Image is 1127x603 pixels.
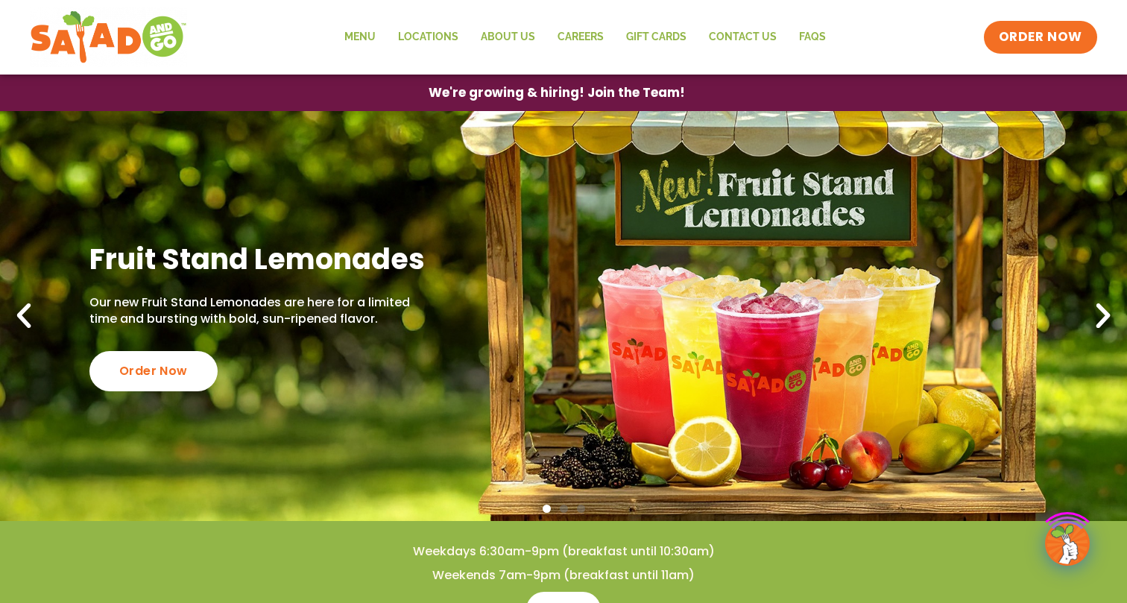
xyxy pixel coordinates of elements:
div: Order Now [89,351,218,391]
a: About Us [470,20,546,54]
div: Previous slide [7,300,40,332]
a: Locations [387,20,470,54]
a: Contact Us [698,20,788,54]
a: ORDER NOW [984,21,1097,54]
span: Go to slide 1 [543,505,551,513]
nav: Menu [333,20,837,54]
h4: Weekdays 6:30am-9pm (breakfast until 10:30am) [30,543,1097,560]
img: new-SAG-logo-768×292 [30,7,187,67]
span: Go to slide 2 [560,505,568,513]
span: We're growing & hiring! Join the Team! [429,86,685,99]
h2: Fruit Stand Lemonades [89,241,432,277]
a: Careers [546,20,615,54]
a: FAQs [788,20,837,54]
span: ORDER NOW [999,28,1082,46]
div: Next slide [1087,300,1120,332]
a: GIFT CARDS [615,20,698,54]
a: Menu [333,20,387,54]
h4: Weekends 7am-9pm (breakfast until 11am) [30,567,1097,584]
a: We're growing & hiring! Join the Team! [406,75,707,110]
p: Our new Fruit Stand Lemonades are here for a limited time and bursting with bold, sun-ripened fla... [89,294,432,328]
span: Go to slide 3 [577,505,585,513]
